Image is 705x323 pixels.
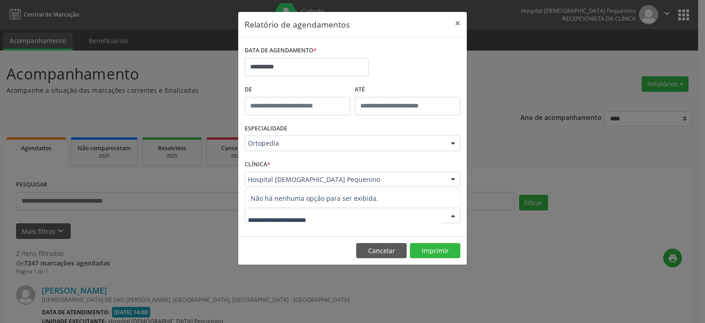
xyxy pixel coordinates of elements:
h5: Relatório de agendamentos [245,18,350,30]
label: ESPECIALIDADE [245,122,287,136]
span: Ortopedia [248,139,442,148]
button: Close [448,12,467,34]
button: Cancelar [356,243,407,259]
button: Imprimir [410,243,460,259]
label: De [245,83,350,97]
span: Não há nenhuma opção para ser exibida. [245,189,460,208]
label: ATÉ [355,83,460,97]
span: Hospital [DEMOGRAPHIC_DATA] Pequenino [248,175,442,184]
label: CLÍNICA [245,158,270,172]
label: DATA DE AGENDAMENTO [245,44,317,58]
